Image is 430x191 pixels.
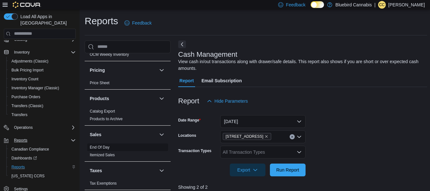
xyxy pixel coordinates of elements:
div: Taxes [85,180,171,190]
span: Hide Parameters [215,98,248,104]
div: OCM [85,51,171,61]
button: Canadian Compliance [6,145,78,154]
span: Purchase Orders [11,94,40,99]
div: Sales [85,143,171,161]
span: Operations [11,124,76,131]
button: Reports [11,136,30,144]
span: cc [379,1,384,9]
button: Sales [90,131,157,138]
button: Remove 203 1/2 Queen Street from selection in this group [264,135,268,138]
a: Adjustments (Classic) [9,57,51,65]
span: 203 1/2 Queen Street [223,133,271,140]
span: Inventory Manager (Classic) [11,85,59,91]
a: Canadian Compliance [9,145,52,153]
span: Inventory [14,50,30,55]
span: [STREET_ADDRESS] [226,133,264,140]
button: Pricing [90,67,157,73]
span: Reports [11,165,25,170]
button: Operations [11,124,35,131]
span: Export [234,164,262,176]
button: Products [158,95,166,102]
span: Price Sheet [90,80,109,85]
div: View cash in/out transactions along with drawer/safe details. This report also shows if you are s... [178,58,424,72]
span: Inventory Manager (Classic) [9,84,76,92]
button: Transfers (Classic) [6,101,78,110]
a: Dashboards [9,154,39,162]
button: Next [178,40,186,48]
button: Inventory [1,48,78,57]
span: Adjustments (Classic) [11,59,48,64]
a: Transfers [9,111,30,119]
span: Inventory Count [9,75,76,83]
button: Clear input [290,134,295,139]
button: Reports [6,163,78,172]
button: Operations [1,123,78,132]
span: Adjustments (Classic) [9,57,76,65]
span: Transfers (Classic) [11,103,43,108]
div: carter campbell [378,1,386,9]
button: Open list of options [297,150,302,155]
button: Adjustments (Classic) [6,57,78,66]
span: Transfers [11,112,27,117]
button: Inventory Count [6,75,78,84]
span: Washington CCRS [9,172,76,180]
span: End Of Day [90,145,109,150]
button: Run Report [270,164,306,176]
a: Reports [9,163,27,171]
button: Export [230,164,265,176]
span: Email Subscription [201,74,242,87]
button: Inventory [11,48,32,56]
span: Catalog Export [90,109,115,114]
a: Catalog Export [90,109,115,114]
label: Date Range [178,118,201,123]
button: Open list of options [297,134,302,139]
span: Canadian Compliance [9,145,76,153]
a: Purchase Orders [9,93,43,101]
span: Canadian Compliance [11,147,49,152]
h3: Products [90,95,109,102]
a: Tax Exemptions [90,181,117,186]
button: Inventory Manager (Classic) [6,84,78,92]
p: [PERSON_NAME] [388,1,425,9]
button: Taxes [158,167,166,174]
span: Transfers [9,111,76,119]
a: [US_STATE] CCRS [9,172,47,180]
span: Feedback [132,20,152,26]
p: | [374,1,376,9]
a: Dashboards [6,154,78,163]
button: Sales [158,131,166,138]
span: Reports [9,163,76,171]
span: Purchase Orders [9,93,76,101]
div: Pricing [85,79,171,89]
span: Operations [14,125,33,130]
button: Hide Parameters [204,95,250,107]
a: Transfers (Classic) [9,102,46,110]
h3: Taxes [90,167,102,174]
span: Tax Exemptions [90,181,117,186]
span: Report [180,74,194,87]
span: Feedback [286,2,305,8]
a: Inventory Count [9,75,41,83]
span: Dashboards [9,154,76,162]
button: Purchase Orders [6,92,78,101]
h3: Cash Management [178,51,237,58]
span: OCM Weekly Inventory [90,52,129,57]
span: Inventory [11,48,76,56]
label: Transaction Types [178,148,211,153]
span: [US_STATE] CCRS [11,173,45,179]
span: Inventory Count [11,77,39,82]
span: Transfers (Classic) [9,102,76,110]
img: Cova [13,2,41,8]
label: Locations [178,133,196,138]
a: Products to Archive [90,117,123,121]
button: Reports [1,136,78,145]
button: Transfers [6,110,78,119]
a: Bulk Pricing Import [9,66,46,74]
span: Reports [14,138,27,143]
h3: Pricing [90,67,105,73]
a: End Of Day [90,145,109,150]
button: [US_STATE] CCRS [6,172,78,180]
h1: Reports [85,15,118,27]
